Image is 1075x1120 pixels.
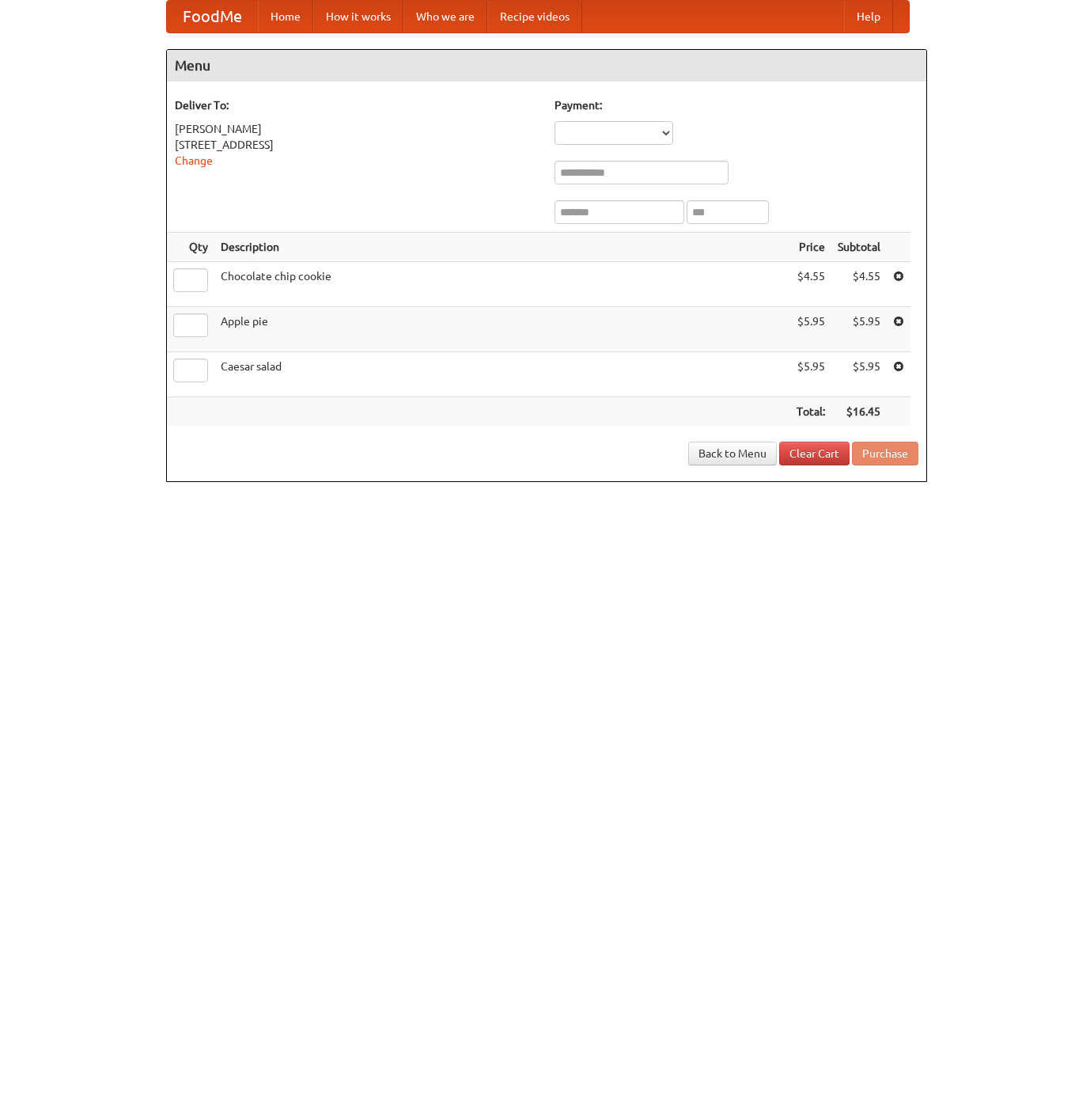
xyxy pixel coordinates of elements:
[214,262,790,307] td: Chocolate chip cookie
[831,352,887,397] td: $5.95
[790,262,831,307] td: $4.55
[175,97,539,113] h5: Deliver To:
[790,352,831,397] td: $5.95
[852,442,918,465] button: Purchase
[175,154,213,167] a: Change
[167,233,214,262] th: Qty
[214,233,790,262] th: Description
[844,1,893,32] a: Help
[167,50,926,82] h4: Menu
[175,121,539,137] div: [PERSON_NAME]
[831,262,887,307] td: $4.55
[790,307,831,352] td: $5.95
[790,233,831,262] th: Price
[831,233,887,262] th: Subtotal
[831,397,887,427] th: $16.45
[790,397,831,427] th: Total:
[214,307,790,352] td: Apple pie
[779,442,850,465] a: Clear Cart
[214,352,790,397] td: Caesar salad
[688,442,777,465] a: Back to Menu
[403,1,487,32] a: Who we are
[831,307,887,352] td: $5.95
[258,1,313,32] a: Home
[167,1,258,32] a: FoodMe
[313,1,403,32] a: How it works
[175,137,539,153] div: [STREET_ADDRESS]
[487,1,582,32] a: Recipe videos
[555,97,918,113] h5: Payment:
